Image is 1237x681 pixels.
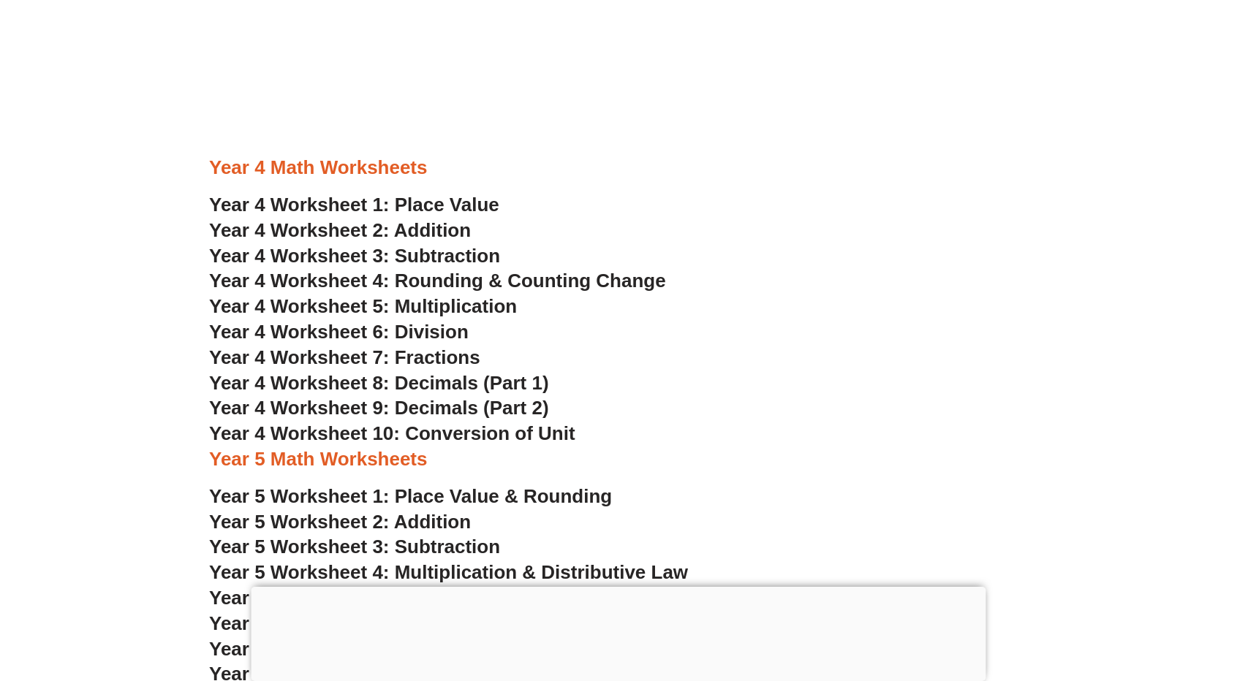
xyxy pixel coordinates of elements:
[994,516,1237,681] iframe: Chat Widget
[209,561,688,583] a: Year 5 Worksheet 4: Multiplication & Distributive Law
[209,270,666,292] a: Year 4 Worksheet 4: Rounding & Counting Change
[209,397,549,419] a: Year 4 Worksheet 9: Decimals (Part 2)
[209,346,480,368] a: Year 4 Worksheet 7: Fractions
[209,536,500,558] a: Year 5 Worksheet 3: Subtraction
[209,638,575,660] a: Year 5 Worksheet 7: Order of Operations
[209,612,644,634] a: Year 5 Worksheet 6: Negative & Absolute Values
[209,295,517,317] a: Year 4 Worksheet 5: Multiplication
[251,587,986,677] iframe: Advertisement
[209,245,500,267] a: Year 4 Worksheet 3: Subtraction
[209,587,469,609] a: Year 5 Worksheet 5: Division
[209,219,471,241] a: Year 4 Worksheet 2: Addition
[209,321,469,343] a: Year 4 Worksheet 6: Division
[209,372,549,394] a: Year 4 Worksheet 8: Decimals (Part 1)
[209,447,1028,472] h3: Year 5 Math Worksheets
[209,422,575,444] a: Year 4 Worksheet 10: Conversion of Unit
[209,156,1028,180] h3: Year 4 Math Worksheets
[209,194,499,216] a: Year 4 Worksheet 1: Place Value
[209,485,612,507] a: Year 5 Worksheet 1: Place Value & Rounding
[209,511,471,533] a: Year 5 Worksheet 2: Addition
